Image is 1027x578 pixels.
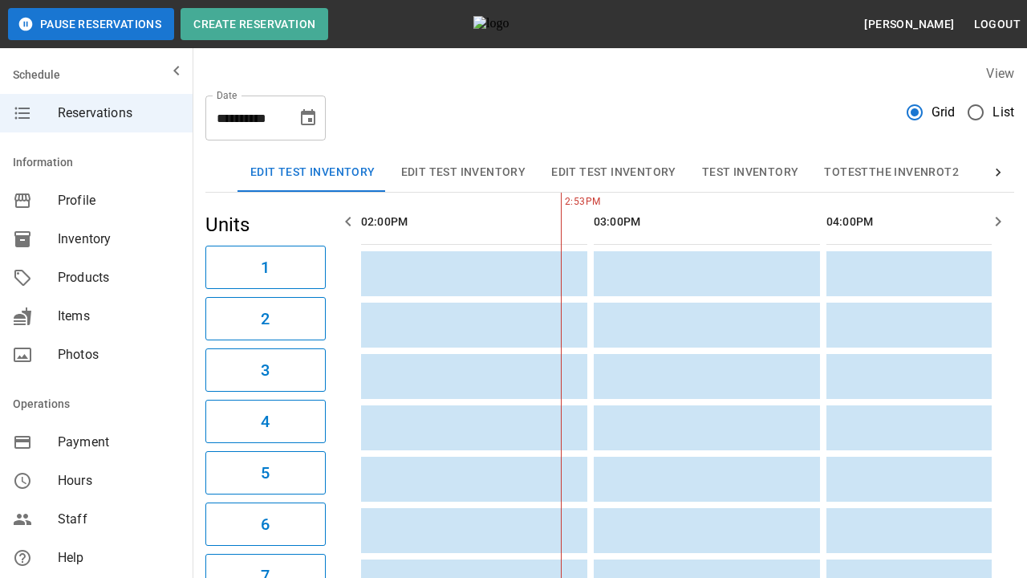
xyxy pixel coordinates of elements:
[181,8,328,40] button: Create Reservation
[292,102,324,134] button: Choose date, selected date is Aug 29, 2025
[237,153,388,192] button: Edit Test Inventory
[8,8,174,40] button: Pause Reservations
[58,191,180,210] span: Profile
[538,153,689,192] button: Edit Test Inventory
[689,153,812,192] button: Test Inventory
[986,66,1014,81] label: View
[58,471,180,490] span: Hours
[58,104,180,123] span: Reservations
[205,246,326,289] button: 1
[932,103,956,122] span: Grid
[261,409,270,434] h6: 4
[811,153,972,192] button: TOTESTTHE INVENROT2
[261,511,270,537] h6: 6
[237,153,982,192] div: inventory tabs
[58,548,180,568] span: Help
[58,268,180,287] span: Products
[261,357,270,383] h6: 3
[58,230,180,249] span: Inventory
[58,433,180,452] span: Payment
[205,297,326,340] button: 2
[205,503,326,546] button: 6
[968,10,1027,39] button: Logout
[858,10,960,39] button: [PERSON_NAME]
[205,212,326,238] h5: Units
[205,451,326,495] button: 5
[205,348,326,392] button: 3
[58,345,180,364] span: Photos
[261,254,270,280] h6: 1
[58,510,180,529] span: Staff
[473,16,562,32] img: logo
[992,103,1014,122] span: List
[261,306,270,332] h6: 2
[261,460,270,486] h6: 5
[205,400,326,443] button: 4
[561,194,565,210] span: 2:53PM
[388,153,539,192] button: Edit Test Inventory
[58,307,180,326] span: Items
